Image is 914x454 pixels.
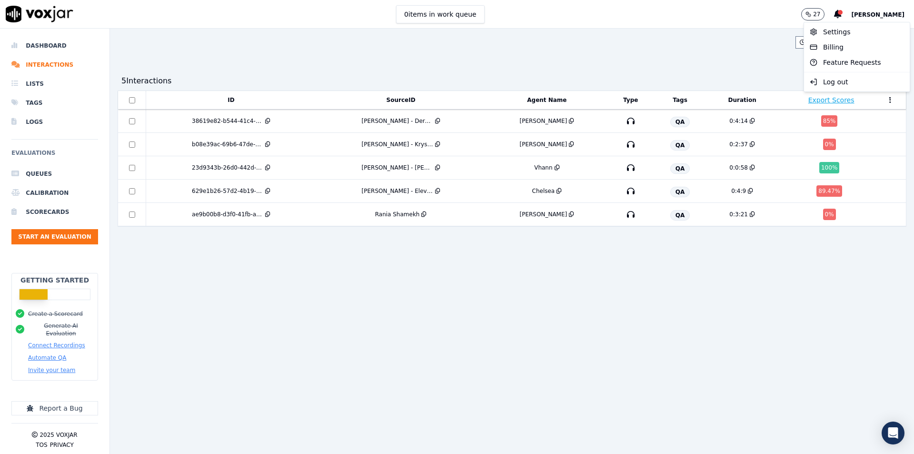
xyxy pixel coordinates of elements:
span: QA [670,117,690,127]
button: 27 [801,8,834,20]
span: QA [670,163,690,174]
button: Generate AI Evaluation [28,322,94,337]
div: Open Intercom Messenger [882,422,904,444]
img: voxjar logo [6,6,73,22]
button: ID [228,96,234,104]
div: 0:3:21 [729,211,748,218]
button: Past 7 Days [795,36,854,49]
div: 89.47 % [816,185,842,197]
span: [PERSON_NAME] [851,11,904,18]
a: Calibration [11,183,98,202]
div: [PERSON_NAME] - Eleve Med Spa [362,187,433,195]
p: 27 [813,10,820,18]
div: Settings [806,24,908,40]
div: Chelsea [532,187,555,195]
div: 100 % [819,162,839,173]
button: Create a Scorecard [28,310,83,318]
button: TOS [36,441,47,449]
a: Queues [11,164,98,183]
div: [PERSON_NAME] [804,22,910,92]
div: [PERSON_NAME] [520,211,567,218]
div: 0 % [823,139,836,150]
button: Type [623,96,638,104]
button: 27 [801,8,825,20]
button: Export Scores [808,95,854,105]
span: QA [670,187,690,197]
button: [PERSON_NAME] [851,9,914,20]
a: Lists [11,74,98,93]
a: Tags [11,93,98,112]
button: 0items in work queue [396,5,485,23]
div: 85 % [821,115,838,127]
h2: Getting Started [20,275,89,285]
div: 38619e82-b544-41c4-9f04-a41137afd70f [192,117,263,125]
div: [PERSON_NAME] - DermaGen [362,117,433,125]
div: Rania Shamekh [375,211,420,218]
div: 0:0:58 [729,164,748,172]
button: Connect Recordings [28,342,85,349]
span: QA [670,140,690,151]
button: Duration [728,96,756,104]
button: Agent Name [527,96,566,104]
button: Privacy [50,441,74,449]
div: [PERSON_NAME] - [PERSON_NAME] [362,164,433,172]
div: ae9b00b8-d3f0-41fb-a317-87d1974b02e5 [192,211,263,218]
p: 2025 Voxjar [40,431,77,439]
span: QA [670,210,690,221]
div: Vhann [534,164,552,172]
button: Start an Evaluation [11,229,98,244]
button: Report a Bug [11,401,98,415]
button: Invite your team [28,366,75,374]
div: Billing [806,40,908,55]
div: [PERSON_NAME] [520,117,567,125]
div: 0 % [823,209,836,220]
a: Scorecards [11,202,98,222]
div: 0:4:14 [729,117,748,125]
div: Log out [806,74,908,90]
div: b08e39ac-69b6-47de-a43a-a72e3d1bc33d [192,141,263,148]
div: [PERSON_NAME] - Krystals Med Spa [362,141,433,148]
div: 0:4:9 [731,187,746,195]
a: Interactions [11,55,98,74]
div: 629e1b26-57d2-4b19-bda7-7f835f0a3997 [192,187,263,195]
button: SourceID [387,96,416,104]
a: Logs [11,112,98,131]
div: 0:2:37 [729,141,748,148]
div: 5 Interaction s [121,75,171,87]
div: [PERSON_NAME] [520,141,567,148]
div: 23d9343b-26d0-442d-bae0-238ac8c8ccf7 [192,164,263,172]
button: Tags [673,96,687,104]
div: Feature Requests [806,55,908,70]
button: Automate QA [28,354,66,362]
h6: Evaluations [11,147,98,164]
a: Dashboard [11,36,98,55]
